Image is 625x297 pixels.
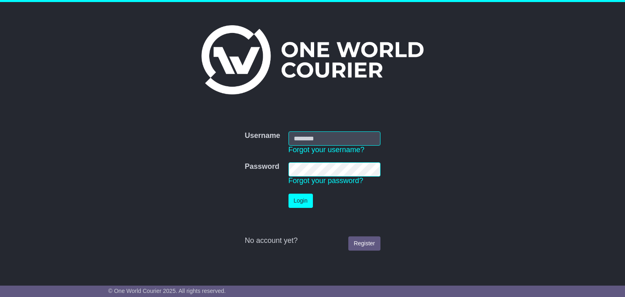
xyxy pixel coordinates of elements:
[288,177,363,185] a: Forgot your password?
[201,25,424,94] img: One World
[245,162,279,171] label: Password
[288,146,365,154] a: Forgot your username?
[288,194,313,208] button: Login
[245,131,280,140] label: Username
[108,288,226,294] span: © One World Courier 2025. All rights reserved.
[245,236,380,245] div: No account yet?
[348,236,380,251] a: Register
